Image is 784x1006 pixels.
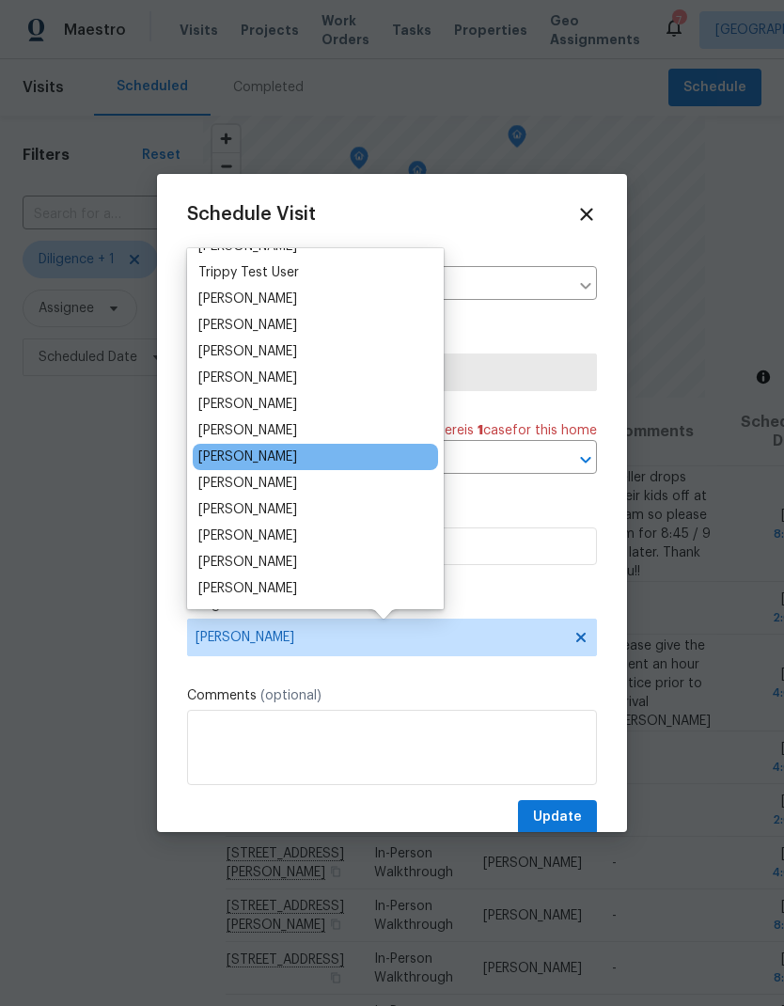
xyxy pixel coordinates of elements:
[198,395,297,414] div: [PERSON_NAME]
[518,800,597,835] button: Update
[576,204,597,225] span: Close
[572,447,599,473] button: Open
[260,689,321,702] span: (optional)
[429,421,597,440] span: There is case for this home
[533,806,582,829] span: Update
[187,247,597,266] label: Home
[198,500,297,519] div: [PERSON_NAME]
[198,474,297,493] div: [PERSON_NAME]
[196,630,564,645] span: [PERSON_NAME]
[198,316,297,335] div: [PERSON_NAME]
[198,579,297,598] div: [PERSON_NAME]
[478,424,483,437] span: 1
[198,448,297,466] div: [PERSON_NAME]
[198,421,297,440] div: [PERSON_NAME]
[187,205,316,224] span: Schedule Visit
[198,527,297,545] div: [PERSON_NAME]
[198,263,299,282] div: Trippy Test User
[187,686,597,705] label: Comments
[198,342,297,361] div: [PERSON_NAME]
[198,290,297,308] div: [PERSON_NAME]
[198,553,297,572] div: [PERSON_NAME]
[198,369,297,387] div: [PERSON_NAME]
